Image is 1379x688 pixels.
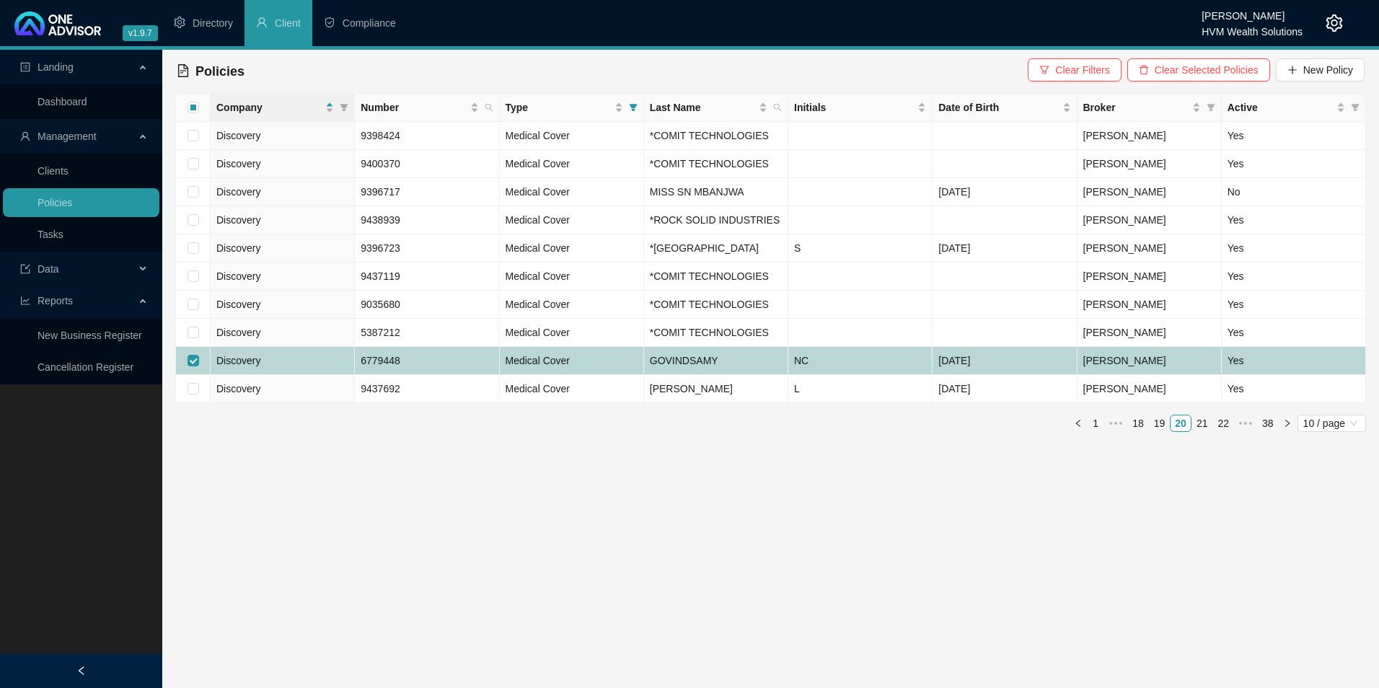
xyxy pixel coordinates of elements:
span: delete [1139,65,1149,75]
td: [DATE] [933,375,1077,403]
span: Discovery [216,355,260,366]
span: Active [1228,100,1334,115]
span: Medical Cover [506,158,570,169]
span: 9035680 [361,299,400,310]
th: Number [355,94,499,122]
li: 38 [1257,415,1279,432]
span: Discovery [216,383,260,394]
td: L [788,375,933,403]
span: search [482,97,496,118]
a: 1 [1088,415,1103,431]
span: [PERSON_NAME] [1083,383,1166,394]
span: 9400370 [361,158,400,169]
span: filter [1351,103,1360,112]
span: setting [1326,14,1343,32]
td: [DATE] [933,347,1077,375]
span: ••• [1104,415,1127,432]
button: Clear Selected Policies [1127,58,1270,81]
li: Next 5 Pages [1234,415,1257,432]
span: Medical Cover [506,186,570,198]
span: [PERSON_NAME] [1083,186,1166,198]
span: [PERSON_NAME] [1083,214,1166,226]
td: NC [788,347,933,375]
span: 9437119 [361,270,400,282]
span: Clear Filters [1055,62,1109,78]
th: Date of Birth [933,94,1077,122]
span: Data [38,263,59,275]
span: right [1283,419,1292,428]
span: Medical Cover [506,130,570,141]
span: 9396717 [361,186,400,198]
span: search [770,97,785,118]
span: safety [324,17,335,28]
a: Clients [38,165,69,177]
span: 9396723 [361,242,400,254]
div: Page Size [1298,415,1366,432]
span: filter [340,103,348,112]
span: Discovery [216,242,260,254]
span: Medical Cover [506,327,570,338]
td: [PERSON_NAME] [644,375,788,403]
span: [PERSON_NAME] [1083,130,1166,141]
td: Yes [1222,234,1366,263]
span: line-chart [20,296,30,306]
td: Yes [1222,319,1366,347]
th: Type [500,94,644,122]
span: 6779448 [361,355,400,366]
span: Medical Cover [506,242,570,254]
span: import [20,264,30,274]
span: Initials [794,100,915,115]
td: *ROCK SOLID INDUSTRIES [644,206,788,234]
li: Previous Page [1070,415,1087,432]
li: Next Page [1279,415,1296,432]
th: Initials [788,94,933,122]
th: Last Name [644,94,788,122]
span: filter [626,97,640,118]
td: No [1222,178,1366,206]
span: Management [38,131,97,142]
td: Yes [1222,206,1366,234]
span: [PERSON_NAME] [1083,242,1166,254]
span: Discovery [216,186,260,198]
span: 9437692 [361,383,400,394]
span: Discovery [216,214,260,226]
span: Discovery [216,270,260,282]
li: 1 [1087,415,1104,432]
span: 9398424 [361,130,400,141]
span: filter [1204,97,1218,118]
th: Broker [1078,94,1222,122]
span: ••• [1234,415,1257,432]
a: Policies [38,197,72,208]
span: plus [1287,65,1298,75]
span: Compliance [343,17,396,29]
td: S [788,234,933,263]
span: search [485,103,493,112]
li: Previous 5 Pages [1104,415,1127,432]
span: Reports [38,295,73,306]
span: filter [1039,65,1049,75]
span: profile [20,62,30,72]
span: Clear Selected Policies [1155,62,1259,78]
span: Discovery [216,158,260,169]
td: *COMIT TECHNOLOGIES [644,263,788,291]
a: 21 [1192,415,1212,431]
td: Yes [1222,150,1366,178]
div: HVM Wealth Solutions [1202,19,1303,35]
span: left [76,666,87,676]
span: left [1074,419,1083,428]
span: user [256,17,268,28]
span: [PERSON_NAME] [1083,327,1166,338]
span: 9438939 [361,214,400,226]
a: 19 [1150,415,1170,431]
span: Discovery [216,327,260,338]
td: Yes [1222,347,1366,375]
span: Broker [1083,100,1189,115]
a: New Business Register [38,330,142,341]
span: 5387212 [361,327,400,338]
span: filter [1207,103,1215,112]
a: Tasks [38,229,63,240]
span: Medical Cover [506,383,570,394]
button: New Policy [1276,58,1365,81]
button: right [1279,415,1296,432]
span: [PERSON_NAME] [1083,158,1166,169]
